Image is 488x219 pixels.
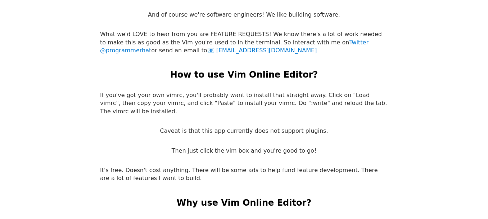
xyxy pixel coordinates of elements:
[207,47,317,54] a: [EMAIL_ADDRESS][DOMAIN_NAME]
[100,166,388,183] p: It's free. Doesn't cost anything. There will be some ads to help fund feature development. There ...
[148,11,340,19] p: And of course we're software engineers! We like building software.
[172,147,317,155] p: Then just click the vim box and you're good to go!
[170,69,318,81] h2: How to use Vim Online Editor?
[100,30,388,54] p: What we'd LOVE to hear from you are FEATURE REQUESTS! We know there's a lot of work needed to mak...
[100,91,388,115] p: If you've got your own vimrc, you'll probably want to install that straight away. Click on "Load ...
[160,127,328,135] p: Caveat is that this app currently does not support plugins.
[177,197,311,209] h2: Why use Vim Online Editor?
